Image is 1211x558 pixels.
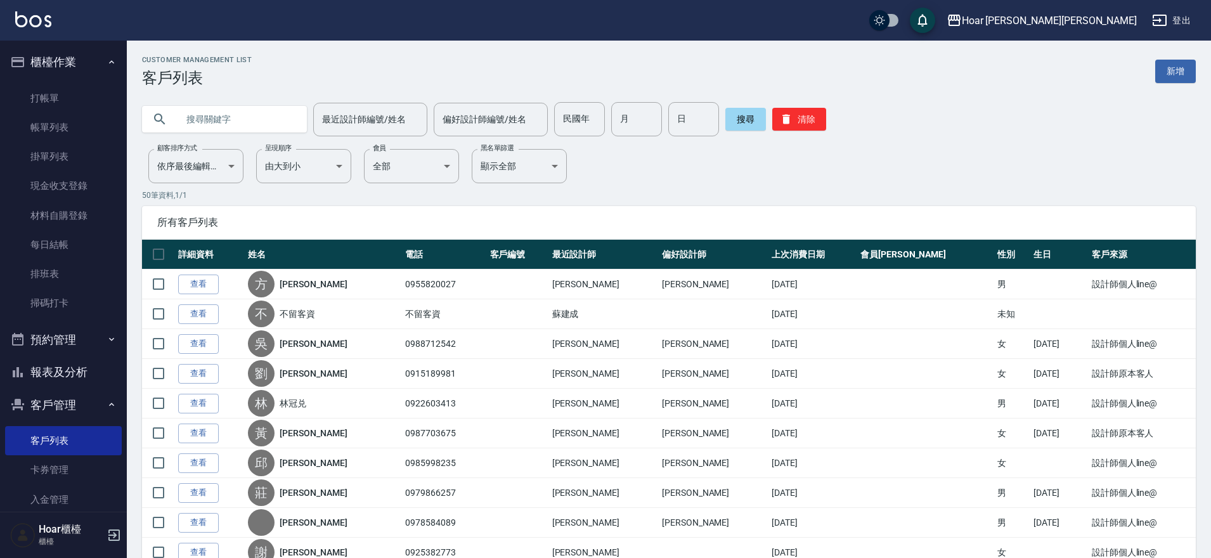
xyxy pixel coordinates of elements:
th: 電話 [402,240,486,269]
td: 蘇建成 [549,299,659,329]
div: 不 [248,301,275,327]
td: [DATE] [1030,359,1089,389]
a: 入金管理 [5,485,122,514]
td: 男 [994,389,1030,418]
td: 女 [994,418,1030,448]
a: [PERSON_NAME] [280,367,347,380]
div: Hoar [PERSON_NAME][PERSON_NAME] [962,13,1137,29]
td: [DATE] [768,389,857,418]
button: 報表及分析 [5,356,122,389]
h2: Customer Management List [142,56,252,64]
th: 客戶來源 [1089,240,1196,269]
td: [PERSON_NAME] [549,329,659,359]
label: 會員 [373,143,386,153]
td: [DATE] [768,299,857,329]
td: 設計師原本客人 [1089,418,1196,448]
a: 掛單列表 [5,142,122,171]
div: 依序最後編輯時間 [148,149,243,183]
button: 客戶管理 [5,389,122,422]
td: 未知 [994,299,1030,329]
td: [PERSON_NAME] [549,418,659,448]
div: 黃 [248,420,275,446]
span: 所有客戶列表 [157,216,1181,229]
td: 男 [994,269,1030,299]
a: 林冠兑 [280,397,306,410]
td: [DATE] [1030,508,1089,538]
td: [DATE] [768,329,857,359]
div: 林 [248,390,275,417]
a: [PERSON_NAME] [280,516,347,529]
button: 登出 [1147,9,1196,32]
td: 女 [994,329,1030,359]
div: 顯示全部 [472,149,567,183]
h3: 客戶列表 [142,69,252,87]
div: 由大到小 [256,149,351,183]
td: [PERSON_NAME] [549,448,659,478]
td: [DATE] [768,269,857,299]
td: [DATE] [768,478,857,508]
a: 客戶列表 [5,426,122,455]
a: 帳單列表 [5,113,122,142]
label: 顧客排序方式 [157,143,197,153]
td: 不留客資 [402,299,486,329]
td: 設計師個人line@ [1089,448,1196,478]
td: [DATE] [768,359,857,389]
a: 查看 [178,453,219,473]
a: [PERSON_NAME] [280,457,347,469]
label: 黑名單篩選 [481,143,514,153]
th: 客戶編號 [487,240,549,269]
td: 設計師個人line@ [1089,508,1196,538]
a: 查看 [178,364,219,384]
p: 50 筆資料, 1 / 1 [142,190,1196,201]
th: 偏好設計師 [659,240,768,269]
td: [PERSON_NAME] [659,448,768,478]
td: [PERSON_NAME] [659,508,768,538]
td: [PERSON_NAME] [659,329,768,359]
td: 設計師個人line@ [1089,389,1196,418]
td: [PERSON_NAME] [659,418,768,448]
td: [DATE] [1030,389,1089,418]
td: 0978584089 [402,508,486,538]
td: 男 [994,478,1030,508]
td: [PERSON_NAME] [659,269,768,299]
a: 卡券管理 [5,455,122,484]
td: [PERSON_NAME] [659,389,768,418]
p: 櫃檯 [39,536,103,547]
td: 0915189981 [402,359,486,389]
td: 0987703675 [402,418,486,448]
td: [DATE] [768,448,857,478]
a: [PERSON_NAME] [280,427,347,439]
td: 女 [994,359,1030,389]
td: [PERSON_NAME] [659,478,768,508]
td: [PERSON_NAME] [549,478,659,508]
button: 預約管理 [5,323,122,356]
a: 打帳單 [5,84,122,113]
a: 不留客資 [280,308,315,320]
a: 查看 [178,424,219,443]
input: 搜尋關鍵字 [178,102,297,136]
img: Person [10,522,36,548]
a: [PERSON_NAME] [280,278,347,290]
button: 清除 [772,108,826,131]
a: 查看 [178,483,219,503]
td: 女 [994,448,1030,478]
a: 排班表 [5,259,122,289]
th: 姓名 [245,240,402,269]
td: [DATE] [1030,329,1089,359]
td: 設計師個人line@ [1089,269,1196,299]
th: 詳細資料 [175,240,245,269]
td: 0988712542 [402,329,486,359]
button: 搜尋 [725,108,766,131]
td: [PERSON_NAME] [549,269,659,299]
a: 掃碼打卡 [5,289,122,318]
a: 新增 [1155,60,1196,83]
button: save [910,8,935,33]
a: 查看 [178,275,219,294]
th: 最近設計師 [549,240,659,269]
td: 設計師個人line@ [1089,329,1196,359]
td: 男 [994,508,1030,538]
div: 吳 [248,330,275,357]
td: 設計師個人line@ [1089,478,1196,508]
button: 櫃檯作業 [5,46,122,79]
td: [DATE] [1030,478,1089,508]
